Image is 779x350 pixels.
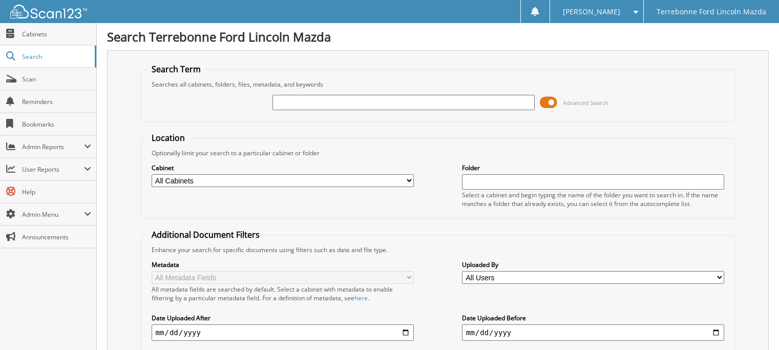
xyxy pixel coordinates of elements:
span: Scan [22,75,91,84]
span: Cabinets [22,30,91,38]
span: Search [22,52,90,61]
label: Date Uploaded Before [462,314,724,322]
label: Folder [462,163,724,172]
label: Cabinet [152,163,414,172]
span: Terrebonne Ford Lincoln Mazda [657,9,766,15]
div: All metadata fields are searched by default. Select a cabinet with metadata to enable filtering b... [152,285,414,302]
span: User Reports [22,165,84,174]
div: Select a cabinet and begin typing the name of the folder you want to search in. If the name match... [462,191,724,208]
a: here [354,294,368,302]
img: scan123-logo-white.svg [10,5,87,18]
span: Admin Reports [22,142,84,151]
span: Help [22,188,91,196]
legend: Location [146,132,190,143]
legend: Search Term [146,64,206,75]
input: end [462,324,724,341]
legend: Additional Document Filters [146,229,265,240]
span: Reminders [22,97,91,106]
label: Uploaded By [462,260,724,269]
span: [PERSON_NAME] [563,9,620,15]
div: Optionally limit your search to a particular cabinet or folder [146,149,730,157]
input: start [152,324,414,341]
div: Searches all cabinets, folders, files, metadata, and keywords [146,80,730,89]
span: Announcements [22,233,91,241]
div: Enhance your search for specific documents using filters such as date and file type. [146,245,730,254]
span: Bookmarks [22,120,91,129]
label: Metadata [152,260,414,269]
span: Advanced Search [563,99,608,107]
label: Date Uploaded After [152,314,414,322]
h1: Search Terrebonne Ford Lincoln Mazda [107,28,769,45]
span: Admin Menu [22,210,84,219]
